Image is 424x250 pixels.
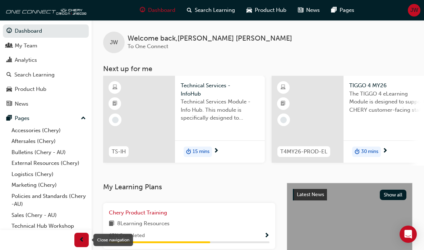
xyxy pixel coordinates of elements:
[112,99,117,108] span: booktick-icon
[134,3,181,18] a: guage-iconDashboard
[6,72,11,78] span: search-icon
[15,85,46,93] div: Product Hub
[281,83,286,92] span: learningResourceType_ELEARNING-icon
[3,97,89,111] a: News
[112,148,126,156] span: TS-IH
[410,6,418,14] span: JW
[15,56,37,64] div: Analytics
[93,234,133,246] div: Close navigation
[213,148,219,154] span: next-icon
[109,209,167,216] span: Chery Product Training
[181,3,241,18] a: search-iconSearch Learning
[246,6,252,15] span: car-icon
[6,101,12,107] span: news-icon
[187,6,192,15] span: search-icon
[3,112,89,125] button: Pages
[15,42,37,50] div: My Team
[298,6,303,15] span: news-icon
[264,233,269,239] span: Show Progress
[117,219,170,228] span: 8 Learning Resources
[6,115,12,122] span: pages-icon
[195,6,235,14] span: Search Learning
[326,3,360,18] a: pages-iconPages
[181,82,259,98] span: Technical Services - InfoHub
[186,147,191,157] span: duration-icon
[331,6,337,15] span: pages-icon
[128,34,292,43] span: Welcome back , [PERSON_NAME] [PERSON_NAME]
[112,83,117,92] span: learningResourceType_ELEARNING-icon
[103,183,275,191] h3: My Learning Plans
[3,68,89,82] a: Search Learning
[110,38,118,47] span: JW
[380,190,407,200] button: Show all
[81,114,86,123] span: up-icon
[297,191,324,198] span: Latest News
[340,6,354,14] span: Pages
[15,114,29,122] div: Pages
[281,99,286,108] span: booktick-icon
[241,3,292,18] a: car-iconProduct Hub
[9,158,89,169] a: External Resources (Chery)
[79,236,84,245] span: prev-icon
[382,148,388,154] span: next-icon
[355,147,360,157] span: duration-icon
[6,43,12,49] span: people-icon
[9,191,89,210] a: Policies and Standards (Chery -AU)
[9,169,89,180] a: Logistics (Chery)
[3,23,89,112] button: DashboardMy TeamAnalyticsSearch LearningProduct HubNews
[9,210,89,221] a: Sales (Chery - AU)
[109,232,145,240] span: 63 % Completed
[14,71,55,79] div: Search Learning
[148,6,175,14] span: Dashboard
[6,86,12,93] span: car-icon
[3,54,89,67] a: Analytics
[109,209,170,217] a: Chery Product Training
[9,136,89,147] a: Aftersales (Chery)
[280,148,327,156] span: T4MY26-PROD-EL
[264,231,269,240] button: Show Progress
[3,24,89,38] a: Dashboard
[292,3,326,18] a: news-iconNews
[9,147,89,158] a: Bulletins (Chery - AU)
[140,6,145,15] span: guage-icon
[15,100,28,108] div: News
[306,6,320,14] span: News
[181,98,259,122] span: Technical Services Module - Info Hub. This module is specifically designed to address the require...
[128,43,168,50] span: To One Connect
[112,117,119,123] span: learningRecordVerb_NONE-icon
[3,39,89,52] a: My Team
[6,28,12,34] span: guage-icon
[103,76,265,163] a: TS-IHTechnical Services - InfoHubTechnical Services Module - Info Hub. This module is specificall...
[4,3,86,17] img: oneconnect
[193,148,209,156] span: 15 mins
[255,6,286,14] span: Product Hub
[3,83,89,96] a: Product Hub
[293,189,406,200] a: Latest NewsShow all
[400,226,417,243] div: Open Intercom Messenger
[408,4,420,17] button: JW
[9,221,89,240] a: Technical Hub Workshop information
[280,117,287,123] span: learningRecordVerb_NONE-icon
[361,148,378,156] span: 30 mins
[92,65,424,73] h3: Next up for me
[9,180,89,191] a: Marketing (Chery)
[9,125,89,136] a: Accessories (Chery)
[109,219,114,228] span: book-icon
[6,57,12,64] span: chart-icon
